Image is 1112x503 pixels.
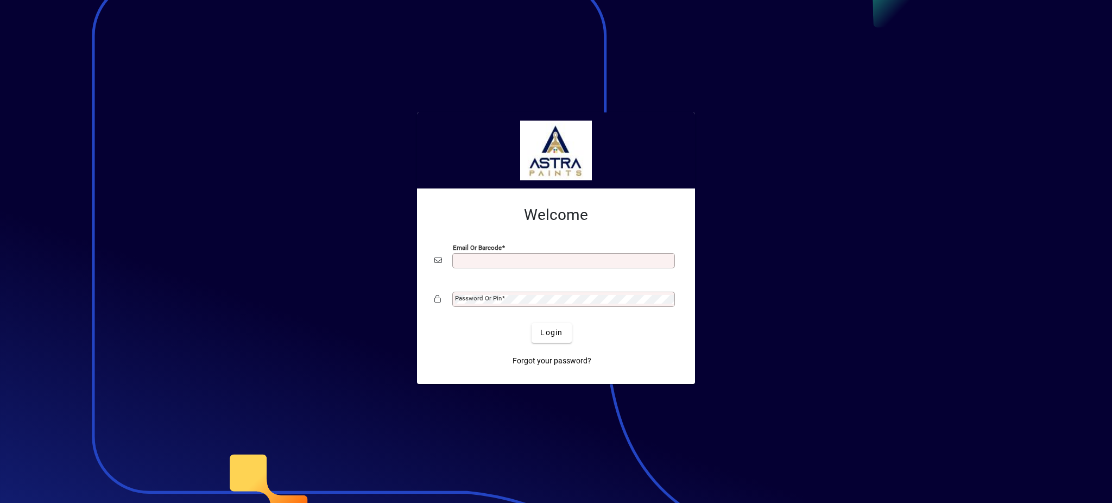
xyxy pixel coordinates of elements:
[453,243,502,251] mat-label: Email or Barcode
[540,327,563,338] span: Login
[513,355,591,367] span: Forgot your password?
[434,206,678,224] h2: Welcome
[532,323,571,343] button: Login
[508,351,596,371] a: Forgot your password?
[455,294,502,302] mat-label: Password or Pin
